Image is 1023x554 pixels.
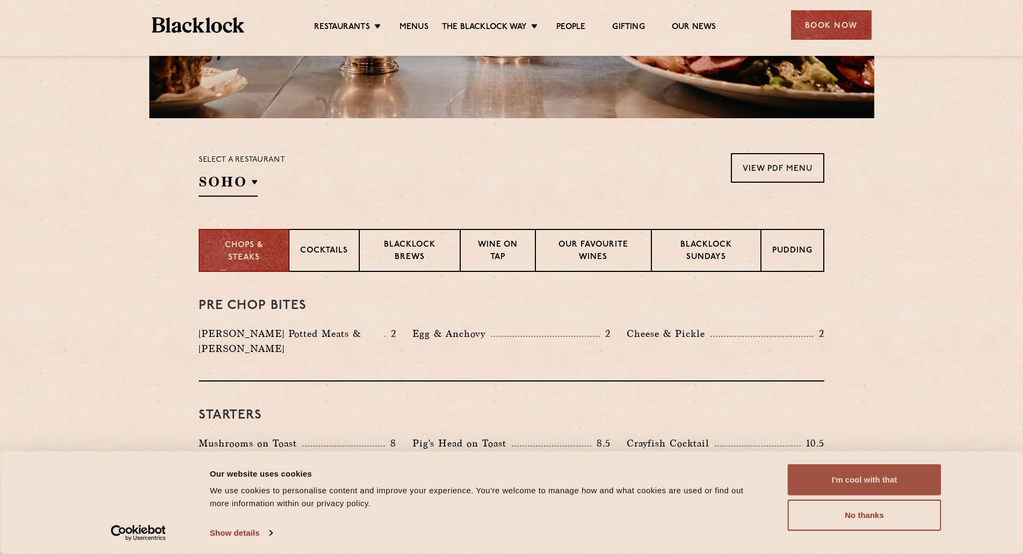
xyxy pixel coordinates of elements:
a: Menus [400,22,429,34]
a: Usercentrics Cookiebot - opens in a new window [91,525,185,541]
h3: Starters [199,408,824,422]
p: Cheese & Pickle [627,326,710,341]
p: 2 [600,327,611,341]
p: Egg & Anchovy [412,326,491,341]
h2: SOHO [199,172,258,197]
p: Chops & Steaks [211,240,278,264]
button: I'm cool with that [788,464,941,495]
p: Our favourite wines [547,239,640,264]
p: Crayfish Cocktail [627,436,715,451]
p: Pig's Head on Toast [412,436,512,451]
a: The Blacklock Way [442,22,527,34]
p: [PERSON_NAME] Potted Meats & [PERSON_NAME] [199,326,384,356]
div: Our website uses cookies [210,467,764,480]
p: Wine on Tap [471,239,524,264]
a: Gifting [612,22,644,34]
p: 2 [386,327,396,341]
p: Blacklock Brews [371,239,449,264]
h3: Pre Chop Bites [199,299,824,313]
div: We use cookies to personalise content and improve your experience. You're welcome to manage how a... [210,484,764,510]
p: Select a restaurant [199,153,285,167]
a: Show details [210,525,272,541]
div: Book Now [791,10,872,40]
p: 8.5 [591,436,611,450]
p: 2 [814,327,824,341]
img: BL_Textured_Logo-footer-cropped.svg [152,17,245,33]
button: No thanks [788,500,941,531]
p: 10.5 [801,436,824,450]
p: 8 [385,436,396,450]
p: Blacklock Sundays [663,239,750,264]
p: Mushrooms on Toast [199,436,302,451]
a: People [556,22,585,34]
p: Pudding [772,245,812,258]
a: Our News [672,22,716,34]
a: View PDF Menu [731,153,824,183]
a: Restaurants [314,22,370,34]
p: Cocktails [300,245,348,258]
